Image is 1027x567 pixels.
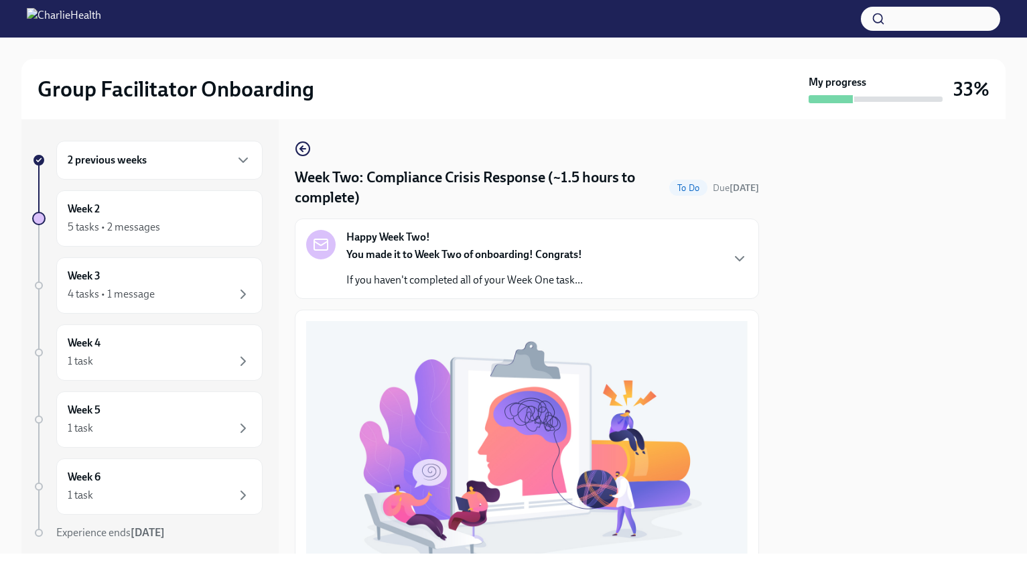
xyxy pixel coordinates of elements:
[669,183,707,193] span: To Do
[32,257,263,314] a: Week 34 tasks • 1 message
[953,77,989,101] h3: 33%
[131,526,165,539] strong: [DATE]
[38,76,314,103] h2: Group Facilitator Onboarding
[68,354,93,369] div: 1 task
[32,324,263,381] a: Week 41 task
[68,403,100,418] h6: Week 5
[713,182,759,194] span: September 22nd, 2025 10:00
[68,153,147,168] h6: 2 previous weeks
[730,182,759,194] strong: [DATE]
[295,168,664,208] h4: Week Two: Compliance Crisis Response (~1.5 hours to complete)
[68,202,100,216] h6: Week 2
[713,182,759,194] span: Due
[56,526,165,539] span: Experience ends
[32,391,263,448] a: Week 51 task
[68,220,160,235] div: 5 tasks • 2 messages
[346,230,430,245] strong: Happy Week Two!
[68,269,100,283] h6: Week 3
[32,458,263,515] a: Week 61 task
[68,488,93,503] div: 1 task
[56,141,263,180] div: 2 previous weeks
[809,75,866,90] strong: My progress
[346,273,583,288] p: If you haven't completed all of your Week One task...
[27,8,101,29] img: CharlieHealth
[68,287,155,302] div: 4 tasks • 1 message
[68,421,93,436] div: 1 task
[32,190,263,247] a: Week 25 tasks • 2 messages
[346,248,582,261] strong: You made it to Week Two of onboarding! Congrats!
[68,470,100,485] h6: Week 6
[68,336,100,351] h6: Week 4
